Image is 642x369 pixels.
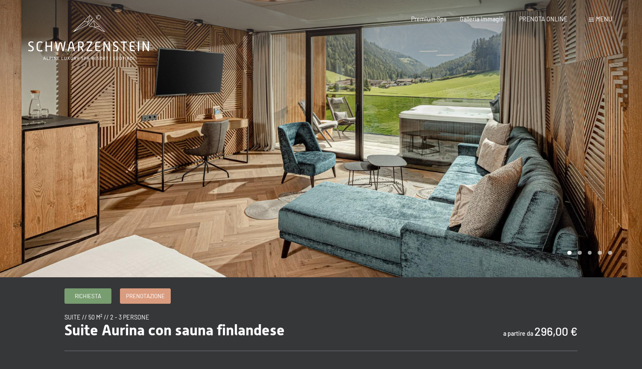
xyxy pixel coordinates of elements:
a: Premium Spa [411,15,446,23]
span: Suite Aurina con sauna finlandese [64,321,285,339]
a: PRENOTA ONLINE [519,15,568,23]
span: Richiesta [75,292,101,300]
b: 296,00 € [534,324,578,338]
span: a partire da [503,330,533,337]
span: Menu [596,15,612,23]
span: suite // 50 m² // 2 - 3 persone [64,314,149,321]
span: Prenotazione [126,292,165,300]
a: Galleria immagini [460,15,506,23]
a: Richiesta [65,289,111,303]
a: Prenotazione [120,289,170,303]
